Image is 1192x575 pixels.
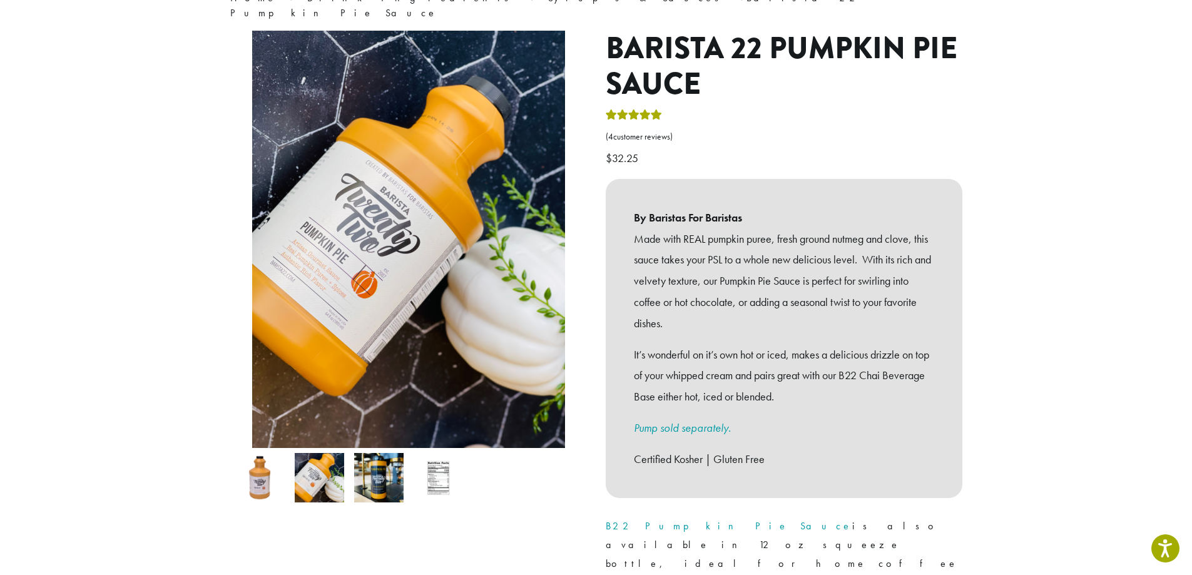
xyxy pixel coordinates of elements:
img: Barista 22 Pumpkin Pie Sauce - Image 4 [414,453,463,502]
span: 4 [608,131,613,142]
img: Barista 22 Pumpkin Pie Sauce [235,453,285,502]
div: Rated 5.00 out of 5 [606,108,662,126]
bdi: 32.25 [606,151,641,165]
p: Certified Kosher | Gluten Free [634,449,934,470]
a: (4customer reviews) [606,131,962,143]
img: Barista 22 Pumpkin Pie Sauce - Image 2 [295,453,344,502]
b: By Baristas For Baristas [634,207,934,228]
p: It’s wonderful on it’s own hot or iced, makes a delicious drizzle on top of your whipped cream an... [634,344,934,407]
p: Made with REAL pumpkin puree, fresh ground nutmeg and clove, this sauce takes your PSL to a whole... [634,228,934,334]
span: $ [606,151,612,165]
a: B22 Pumpkin Pie Sauce [606,519,852,532]
h1: Barista 22 Pumpkin Pie Sauce [606,31,962,103]
img: Barista 22 Pumpkin Pie Sauce - Image 3 [354,453,404,502]
a: Pump sold separately. [634,420,731,435]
